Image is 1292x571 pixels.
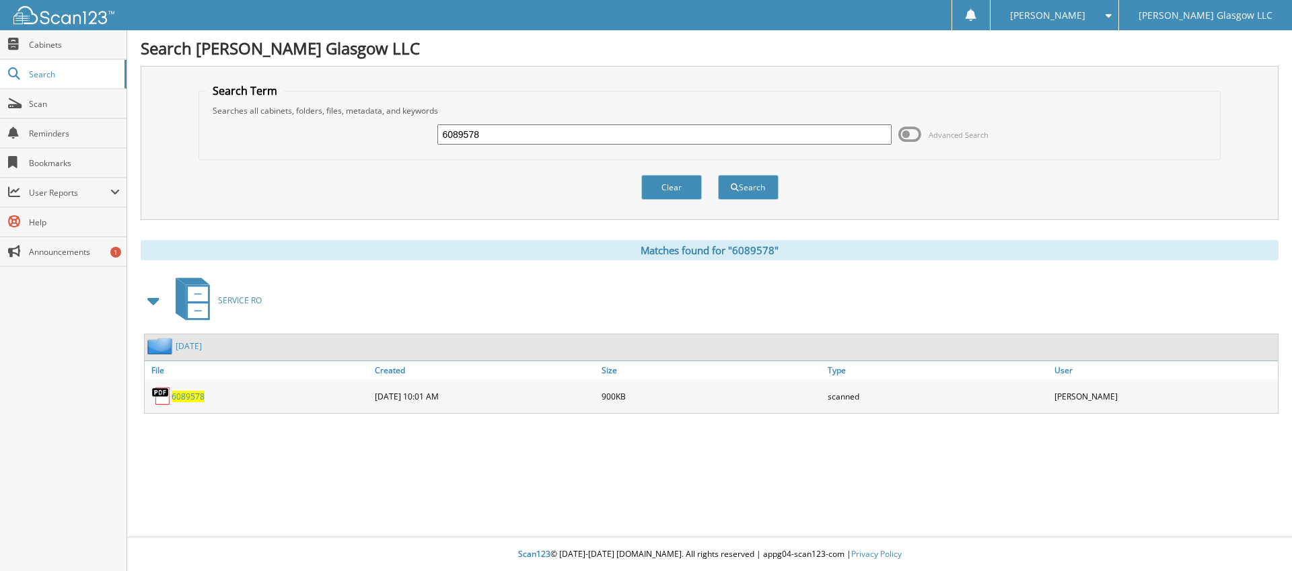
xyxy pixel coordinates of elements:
[218,295,262,306] span: SERVICE RO
[29,98,120,110] span: Scan
[151,386,172,406] img: PDF.png
[29,246,120,258] span: Announcements
[29,217,120,228] span: Help
[1225,506,1292,571] iframe: Chat Widget
[29,187,110,198] span: User Reports
[371,383,598,410] div: [DATE] 10:01 AM
[929,130,989,140] span: Advanced Search
[718,175,779,200] button: Search
[206,83,284,98] legend: Search Term
[1010,11,1085,20] span: [PERSON_NAME]
[371,361,598,379] a: Created
[29,157,120,169] span: Bookmarks
[1051,361,1278,379] a: User
[1139,11,1272,20] span: [PERSON_NAME] Glasgow LLC
[110,247,121,258] div: 1
[29,39,120,50] span: Cabinets
[824,361,1051,379] a: Type
[206,105,1214,116] div: Searches all cabinets, folders, files, metadata, and keywords
[145,361,371,379] a: File
[29,69,118,80] span: Search
[141,240,1279,260] div: Matches found for "6089578"
[29,128,120,139] span: Reminders
[172,391,205,402] a: 6089578
[168,274,262,327] a: SERVICE RO
[13,6,114,24] img: scan123-logo-white.svg
[1051,383,1278,410] div: [PERSON_NAME]
[851,548,902,560] a: Privacy Policy
[141,37,1279,59] h1: Search [PERSON_NAME] Glasgow LLC
[824,383,1051,410] div: scanned
[127,538,1292,571] div: © [DATE]-[DATE] [DOMAIN_NAME]. All rights reserved | appg04-scan123-com |
[147,338,176,354] img: folder2.png
[518,548,550,560] span: Scan123
[641,175,702,200] button: Clear
[598,361,825,379] a: Size
[598,383,825,410] div: 900KB
[176,340,202,352] a: [DATE]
